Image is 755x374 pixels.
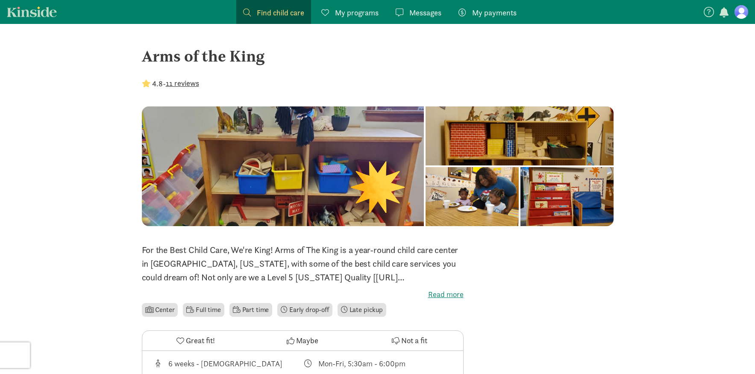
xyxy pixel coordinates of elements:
[296,335,318,346] span: Maybe
[183,303,224,317] li: Full time
[277,303,332,317] li: Early drop-off
[303,358,453,369] div: Class schedule
[338,303,386,317] li: Late pickup
[401,335,427,346] span: Not a fit
[472,7,517,18] span: My payments
[7,6,57,17] a: Kinside
[142,331,249,350] button: Great fit!
[142,44,614,68] div: Arms of the King
[142,303,178,317] li: Center
[409,7,441,18] span: Messages
[153,358,303,369] div: Age range for children that this provider cares for
[166,77,199,89] button: 11 reviews
[142,78,199,89] div: -
[152,79,163,88] strong: 4.8
[186,335,215,346] span: Great fit!
[142,289,464,300] label: Read more
[356,331,463,350] button: Not a fit
[335,7,379,18] span: My programs
[318,358,405,369] div: Mon-Fri, 5:30am - 6:00pm
[168,358,282,369] div: 6 weeks - [DEMOGRAPHIC_DATA]
[249,331,356,350] button: Maybe
[257,7,304,18] span: Find child care
[229,303,272,317] li: Part time
[142,243,464,284] p: For the Best Child Care, We're King! Arms of The King is a year-round child care center in [GEOGR...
